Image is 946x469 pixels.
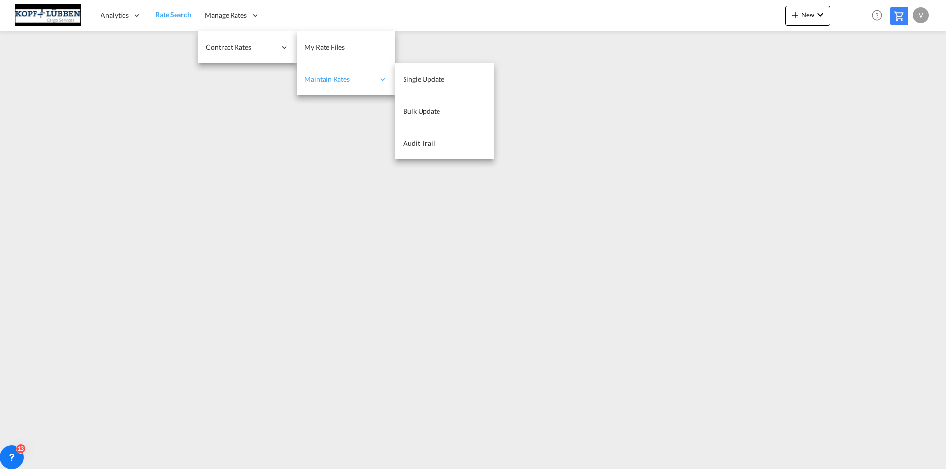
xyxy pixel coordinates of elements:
[297,63,395,95] div: Maintain Rates
[206,42,276,52] span: Contract Rates
[395,95,494,127] a: Bulk Update
[869,7,890,25] div: Help
[403,107,440,115] span: Bulk Update
[785,6,830,26] button: icon-plus 400-fgNewicon-chevron-down
[403,139,435,147] span: Audit Trail
[101,10,129,20] span: Analytics
[395,127,494,159] a: Audit Trail
[403,75,444,83] span: Single Update
[913,7,929,23] div: v
[198,31,297,63] div: Contract Rates
[789,11,826,19] span: New
[304,43,345,51] span: My Rate Files
[869,7,885,24] span: Help
[155,10,191,19] span: Rate Search
[789,9,801,21] md-icon: icon-plus 400-fg
[297,31,395,63] a: My Rate Files
[15,4,81,27] img: 25cf3bb0aafc11ee9c4fdbd399af7748.JPG
[395,63,494,95] a: Single Update
[814,9,826,21] md-icon: icon-chevron-down
[304,74,374,84] span: Maintain Rates
[205,10,247,20] span: Manage Rates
